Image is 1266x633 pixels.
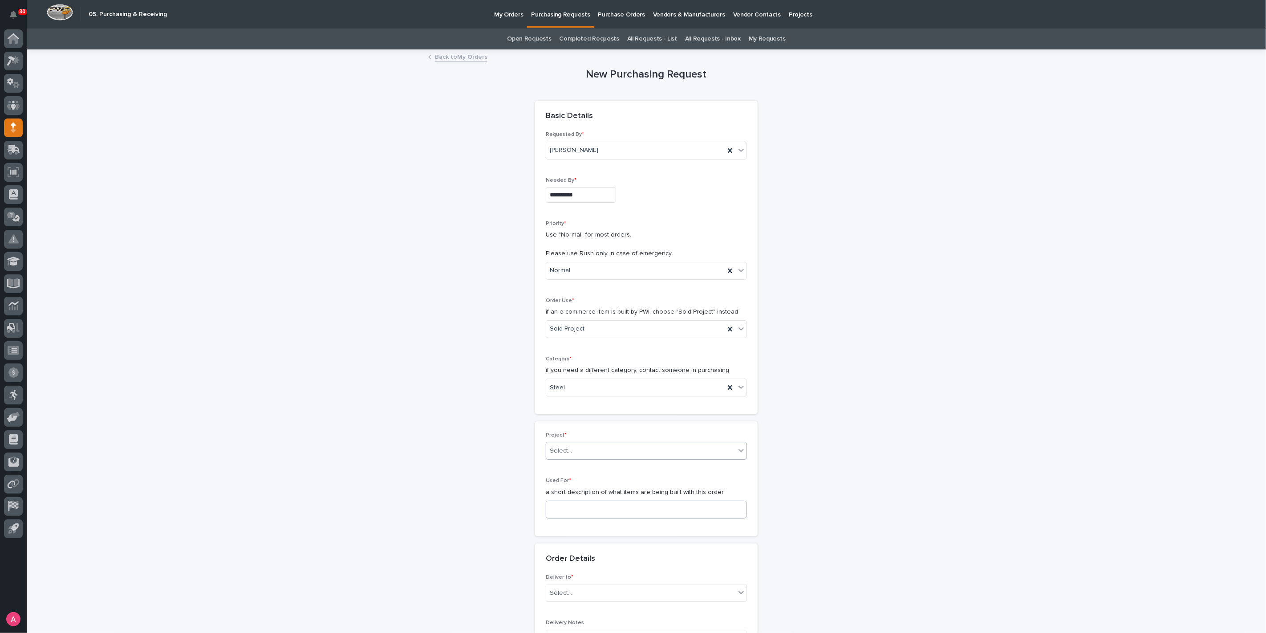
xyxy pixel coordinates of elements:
[546,132,584,137] span: Requested By
[546,230,747,258] p: Use "Normal" for most orders. Please use Rush only in case of emergency.
[546,111,593,121] h2: Basic Details
[507,29,552,49] a: Open Requests
[550,266,570,275] span: Normal
[550,324,584,334] span: Sold Project
[546,433,567,438] span: Project
[546,366,747,375] p: if you need a different category, contact someone in purchasing
[11,11,23,25] div: Notifications30
[546,575,573,580] span: Deliver to
[546,478,571,483] span: Used For
[560,29,619,49] a: Completed Requests
[546,356,572,362] span: Category
[435,51,487,61] a: Back toMy Orders
[546,554,595,564] h2: Order Details
[550,383,565,392] span: Steel
[4,5,23,24] button: Notifications
[546,298,574,303] span: Order Use
[550,588,572,598] div: Select...
[546,488,747,497] p: a short description of what items are being built with this order
[535,68,758,81] h1: New Purchasing Request
[685,29,741,49] a: All Requests - Inbox
[20,8,25,15] p: 30
[546,178,576,183] span: Needed By
[550,446,572,456] div: Select...
[546,221,566,226] span: Priority
[627,29,677,49] a: All Requests - List
[546,620,584,625] span: Delivery Notes
[749,29,786,49] a: My Requests
[47,4,73,20] img: Workspace Logo
[546,307,747,317] p: if an e-commerce item is built by PWI, choose "Sold Project" instead
[4,610,23,629] button: users-avatar
[550,146,598,155] span: [PERSON_NAME]
[89,11,167,18] h2: 05. Purchasing & Receiving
